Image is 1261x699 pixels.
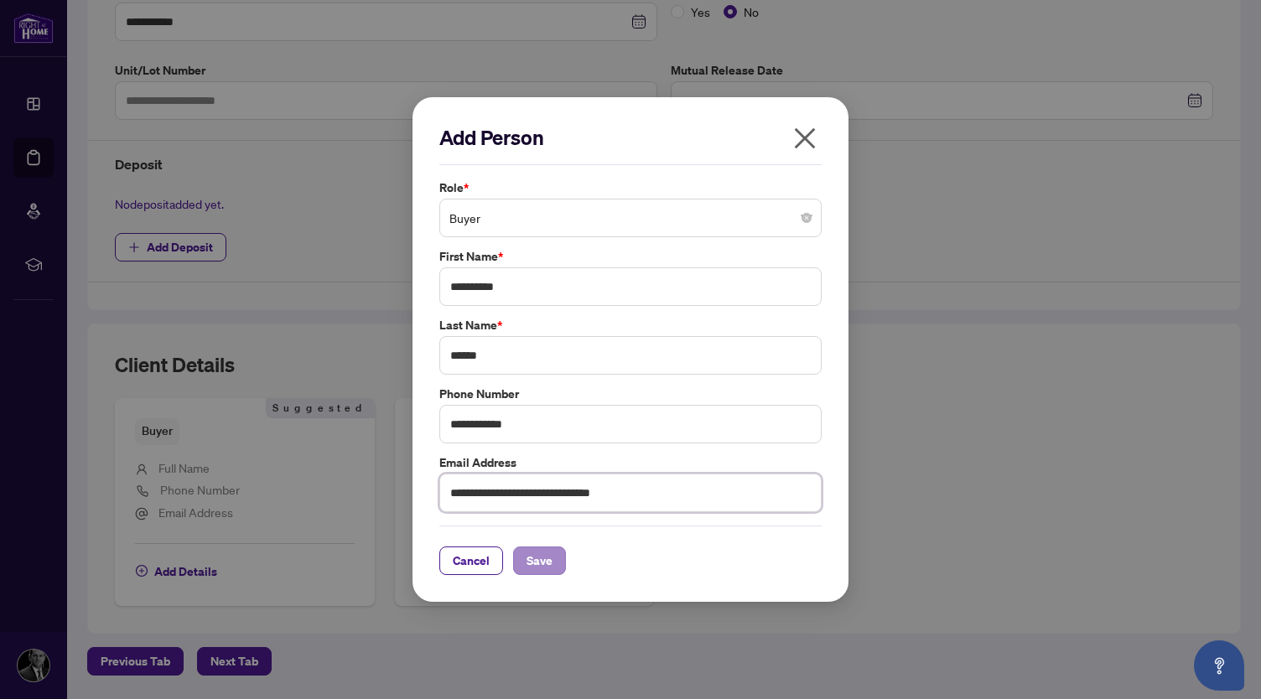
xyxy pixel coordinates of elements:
[527,547,553,574] span: Save
[439,316,822,334] label: Last Name
[439,453,822,472] label: Email Address
[802,213,812,223] span: close-circle
[439,546,503,575] button: Cancel
[439,124,822,151] h2: Add Person
[1194,640,1244,691] button: Open asap
[439,247,822,266] label: First Name
[439,385,822,403] label: Phone Number
[513,546,566,575] button: Save
[453,547,490,574] span: Cancel
[449,202,812,234] span: Buyer
[791,125,818,152] span: close
[439,179,822,197] label: Role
